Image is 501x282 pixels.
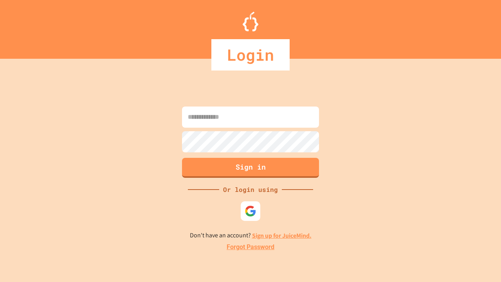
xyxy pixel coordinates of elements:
[245,205,256,217] img: google-icon.svg
[468,251,493,274] iframe: chat widget
[227,242,274,252] a: Forgot Password
[219,185,282,194] div: Or login using
[252,231,312,240] a: Sign up for JuiceMind.
[243,12,258,31] img: Logo.svg
[436,217,493,250] iframe: chat widget
[190,231,312,240] p: Don't have an account?
[211,39,290,70] div: Login
[182,158,319,178] button: Sign in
